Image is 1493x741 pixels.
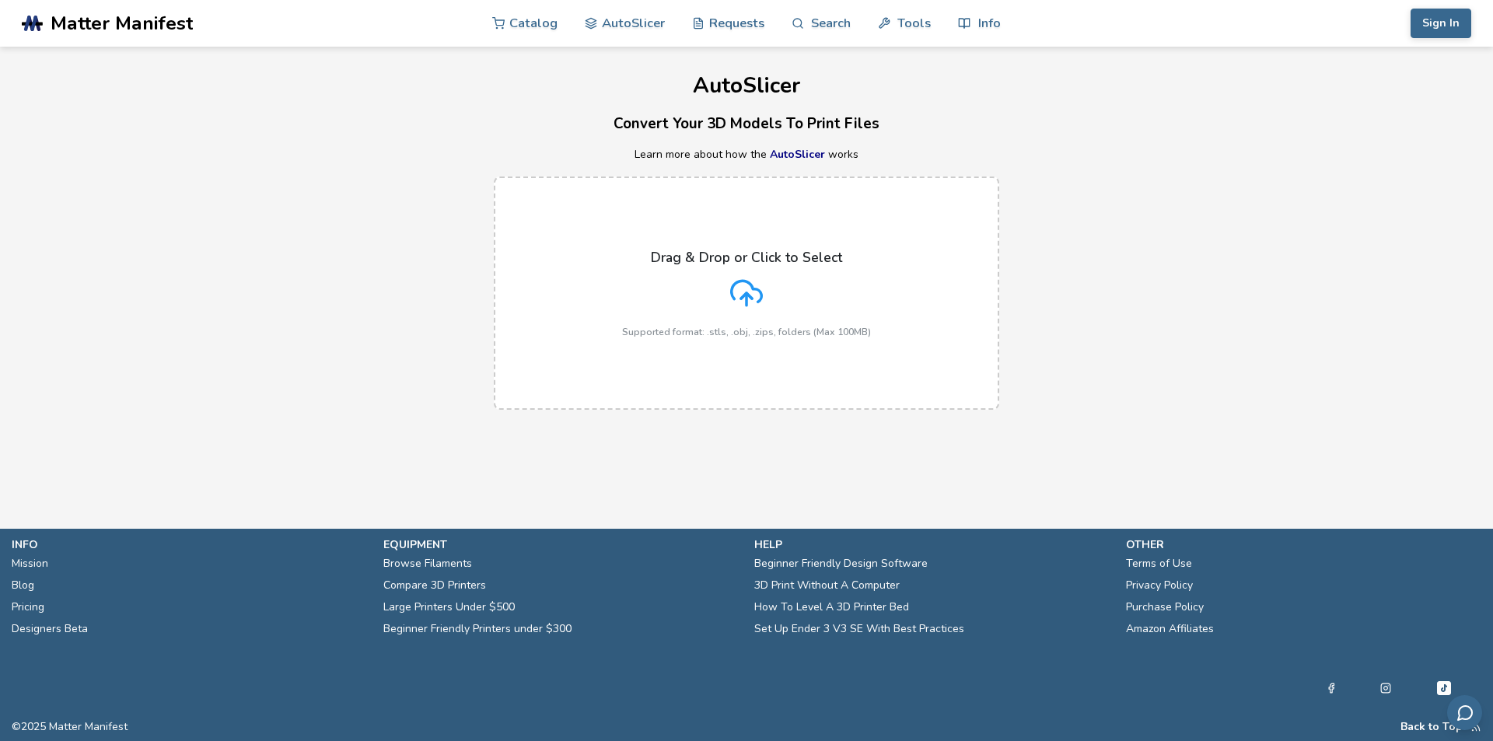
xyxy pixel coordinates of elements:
[383,537,740,553] p: equipment
[622,327,871,337] p: Supported format: .stls, .obj, .zips, folders (Max 100MB)
[1126,618,1214,640] a: Amazon Affiliates
[1126,537,1482,553] p: other
[383,575,486,596] a: Compare 3D Printers
[1435,679,1453,697] a: Tiktok
[12,553,48,575] a: Mission
[1126,575,1193,596] a: Privacy Policy
[1447,695,1482,730] button: Send feedback via email
[51,12,193,34] span: Matter Manifest
[12,575,34,596] a: Blog
[651,250,842,265] p: Drag & Drop or Click to Select
[383,596,515,618] a: Large Printers Under $500
[754,553,928,575] a: Beginner Friendly Design Software
[1126,596,1204,618] a: Purchase Policy
[1411,9,1471,38] button: Sign In
[1126,553,1192,575] a: Terms of Use
[383,553,472,575] a: Browse Filaments
[754,618,964,640] a: Set Up Ender 3 V3 SE With Best Practices
[754,575,900,596] a: 3D Print Without A Computer
[1380,679,1391,697] a: Instagram
[1400,721,1463,733] button: Back to Top
[383,618,572,640] a: Beginner Friendly Printers under $300
[1470,721,1481,733] a: RSS Feed
[12,618,88,640] a: Designers Beta
[770,147,825,162] a: AutoSlicer
[12,596,44,618] a: Pricing
[754,537,1110,553] p: help
[12,537,368,553] p: info
[754,596,909,618] a: How To Level A 3D Printer Bed
[1326,679,1337,697] a: Facebook
[12,721,128,733] span: © 2025 Matter Manifest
